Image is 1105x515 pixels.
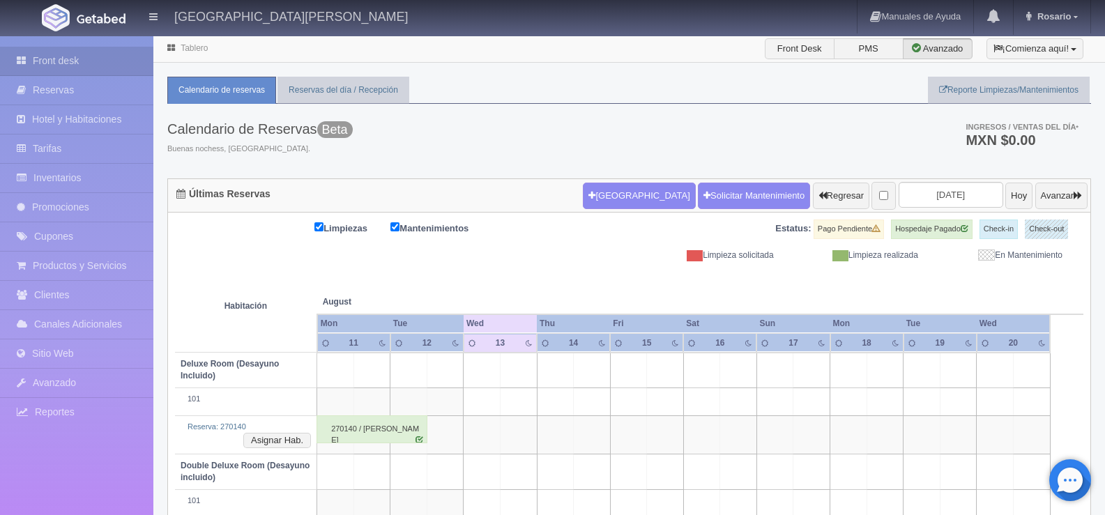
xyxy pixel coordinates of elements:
[1005,183,1032,209] button: Hoy
[683,314,756,333] th: Sat
[986,38,1083,59] button: ¡Comienza aquí!
[904,314,977,333] th: Tue
[317,121,353,138] span: Beta
[1035,183,1088,209] button: Avanzar
[980,220,1018,239] label: Check-in
[784,249,929,261] div: Limpieza realizada
[928,77,1090,104] a: Reporte Limpiezas/Mantenimientos
[1034,11,1071,22] span: Rosario
[181,495,311,507] div: 101
[830,314,904,333] th: Mon
[342,337,365,349] div: 11
[174,7,408,24] h4: [GEOGRAPHIC_DATA][PERSON_NAME]
[314,222,323,231] input: Limpiezas
[464,314,537,333] th: Wed
[698,183,810,209] a: Solicitar Mantenimiento
[813,183,869,209] button: Regresar
[775,222,811,236] label: Estatus:
[709,337,731,349] div: 16
[563,337,585,349] div: 14
[323,296,458,308] span: August
[1003,337,1025,349] div: 20
[167,77,276,104] a: Calendario de reservas
[891,220,973,239] label: Hospedaje Pagado
[929,337,951,349] div: 19
[903,38,973,59] label: Avanzado
[640,249,784,261] div: Limpieza solicitada
[167,121,353,137] h3: Calendario de Reservas
[390,222,399,231] input: Mantenimientos
[966,123,1079,131] span: Ingresos / Ventas del día
[855,337,878,349] div: 18
[489,337,512,349] div: 13
[314,220,388,236] label: Limpiezas
[416,337,438,349] div: 12
[224,302,267,312] strong: Habitación
[181,461,310,482] b: Double Deluxe Room (Desayuno incluido)
[929,249,1073,261] div: En Mantenimiento
[756,314,830,333] th: Sun
[1025,220,1068,239] label: Check-out
[77,13,125,24] img: Getabed
[243,433,311,448] button: Asignar Hab.
[317,314,390,333] th: Mon
[814,220,884,239] label: Pago Pendiente
[834,38,904,59] label: PMS
[181,359,279,381] b: Deluxe Room (Desayuno Incluido)
[188,422,246,431] a: Reserva: 270140
[636,337,658,349] div: 15
[167,144,353,155] span: Buenas nochess, [GEOGRAPHIC_DATA].
[176,189,270,199] h4: Últimas Reservas
[537,314,610,333] th: Thu
[390,314,464,333] th: Tue
[181,43,208,53] a: Tablero
[977,314,1050,333] th: Wed
[583,183,695,209] button: [GEOGRAPHIC_DATA]
[390,220,489,236] label: Mantenimientos
[966,133,1079,147] h3: MXN $0.00
[277,77,409,104] a: Reservas del día / Recepción
[181,394,311,405] div: 101
[782,337,805,349] div: 17
[765,38,835,59] label: Front Desk
[610,314,683,333] th: Fri
[317,415,427,443] div: 270140 / [PERSON_NAME]
[42,4,70,31] img: Getabed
